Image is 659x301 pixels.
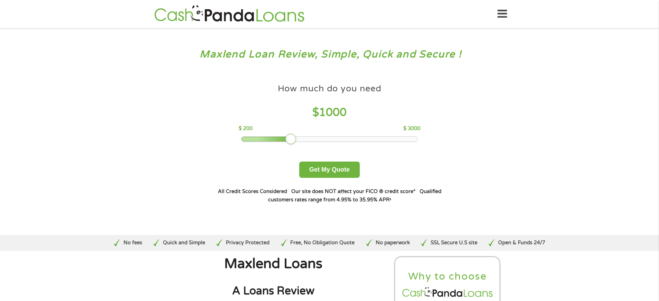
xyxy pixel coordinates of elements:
button: Get My Quote [299,162,360,178]
img: GetLoanNow Logo [152,4,306,24]
h4: $ [239,106,420,120]
strong: Qualified customers rates range from 4.95% to 35.95% APR¹ [268,189,441,203]
p: Free, No Obligation Quote [290,239,355,247]
h4: How much do you need [278,83,382,94]
p: $ 200 [239,125,253,133]
p: $ 3000 [403,125,420,133]
span: 1000 [319,106,347,119]
p: SSL Secure U.S site [431,239,477,247]
p: Privacy Protected [226,239,269,247]
h3: Maxlend Loan Review, Simple, Quick and Secure ! [20,48,639,61]
span: Maxlend Loans [224,256,322,272]
p: Open & Funds 24/7 [498,239,545,247]
h2: A Loans Review [158,284,388,298]
h2: Why to choose [401,270,494,283]
strong: All Credit Scores Considered [218,189,287,194]
p: No fees [123,239,142,247]
p: Quick and Simple [163,239,205,247]
strong: Our site does NOT affect your FICO ® credit score* [291,189,415,194]
p: No paperwork [376,239,410,247]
